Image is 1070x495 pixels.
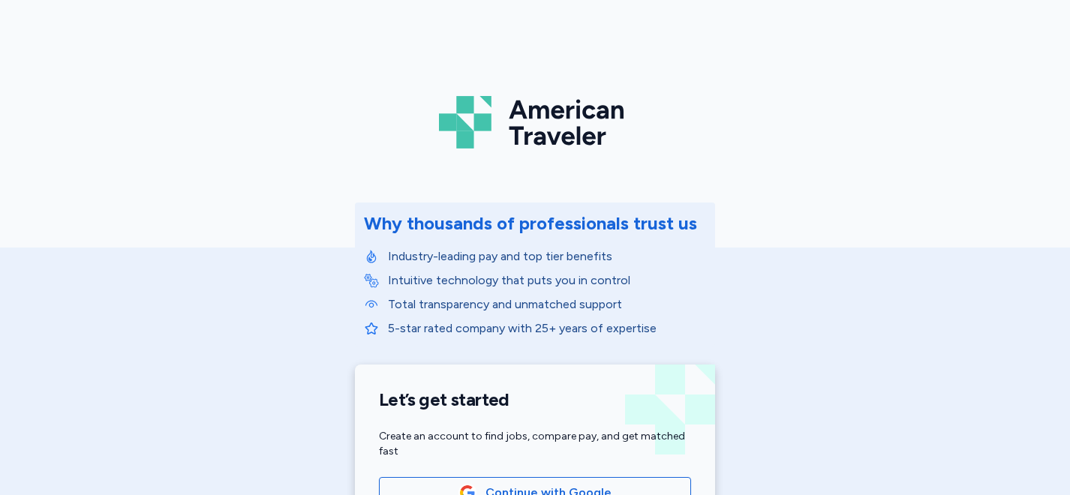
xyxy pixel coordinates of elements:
[388,295,706,313] p: Total transparency and unmatched support
[388,247,706,265] p: Industry-leading pay and top tier benefits
[439,90,631,154] img: Logo
[388,271,706,289] p: Intuitive technology that puts you in control
[379,429,691,459] div: Create an account to find jobs, compare pay, and get matched fast
[388,319,706,337] p: 5-star rated company with 25+ years of expertise
[379,388,691,411] h1: Let’s get started
[364,211,697,235] div: Why thousands of professionals trust us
